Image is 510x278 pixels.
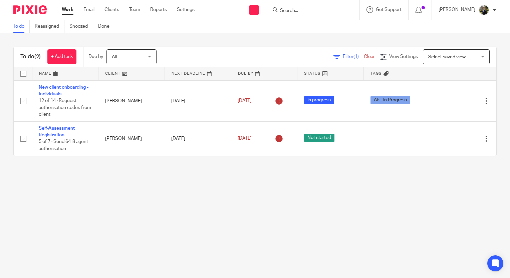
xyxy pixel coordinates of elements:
a: Clear [364,54,375,59]
a: Email [83,6,94,13]
input: Search [279,8,339,14]
a: Self-Assessment Registration [39,126,75,137]
span: 12 of 14 · Request authorisation codes from client [39,98,91,117]
span: Get Support [376,7,402,12]
a: Clients [104,6,119,13]
span: 5 of 7 · Send 64-8 agent authorisation [39,140,88,151]
img: Pixie [13,5,47,14]
span: View Settings [389,54,418,59]
span: Filter [343,54,364,59]
span: (2) [34,54,41,59]
div: --- [370,135,424,142]
a: To do [13,20,30,33]
span: [DATE] [238,136,252,141]
a: Work [62,6,73,13]
a: Settings [177,6,195,13]
a: Snoozed [69,20,93,33]
img: ACCOUNTING4EVERYTHING-9.jpg [479,5,489,15]
span: (1) [353,54,359,59]
span: A5 - In Progress [370,96,410,104]
td: [PERSON_NAME] [98,80,165,121]
p: [PERSON_NAME] [439,6,475,13]
a: Team [129,6,140,13]
span: In progress [304,96,334,104]
td: [DATE] [165,121,231,155]
a: Reassigned [35,20,64,33]
span: Select saved view [428,55,466,59]
a: Done [98,20,114,33]
td: [DATE] [165,80,231,121]
h1: To do [20,53,41,60]
a: Reports [150,6,167,13]
span: Tags [370,72,382,75]
span: Not started [304,134,334,142]
a: + Add task [47,49,76,64]
p: Due by [88,53,103,60]
span: [DATE] [238,98,252,103]
a: New client onboarding - Individuals [39,85,88,96]
span: All [112,55,117,59]
td: [PERSON_NAME] [98,121,165,155]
